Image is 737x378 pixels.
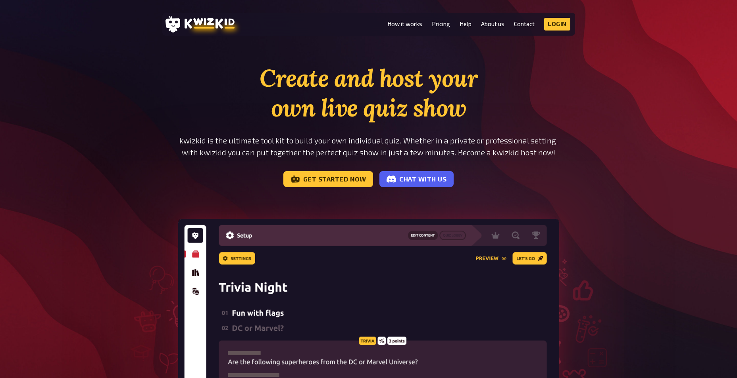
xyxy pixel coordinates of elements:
[178,135,559,158] p: kwizkid is the ultimate tool kit to build your own individual quiz. Whether in a private or profe...
[178,63,559,123] h1: Create and host your own live quiz show
[387,21,422,27] a: How it works
[460,21,471,27] a: Help
[514,21,535,27] a: Contact
[379,171,454,187] a: Chat with us
[481,21,504,27] a: About us
[544,18,570,31] a: Login
[283,171,373,187] a: Get started now
[432,21,450,27] a: Pricing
